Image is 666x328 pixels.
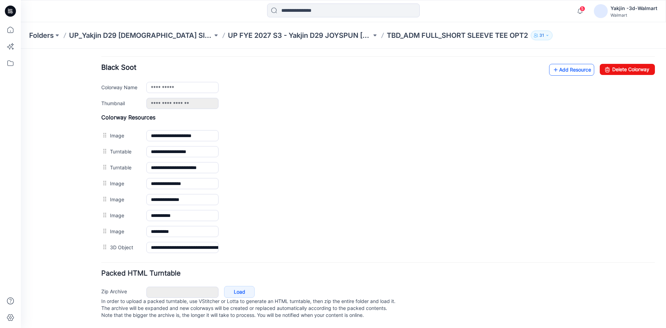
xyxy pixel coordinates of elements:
[80,51,119,58] label: Thumbnail
[89,195,119,202] label: 3D Object
[80,239,119,246] label: Zip Archive
[531,31,553,40] button: 31
[80,249,634,270] p: In order to upload a packed turntable, use VStitcher or Lotta to generate an HTML turntable, then...
[80,65,634,72] h4: Colorway Resources
[89,147,119,154] label: Image
[21,49,666,328] iframe: edit-style
[80,221,634,228] h4: Packed HTML Turntable
[580,6,585,11] span: 5
[89,163,119,170] label: Image
[89,131,119,138] label: Image
[228,31,372,40] a: UP FYE 2027 S3 - Yakjin D29 JOYSPUN [DEMOGRAPHIC_DATA] Sleepwear
[29,31,54,40] a: Folders
[610,4,657,12] div: Yakjin -3d-Walmart
[89,83,119,91] label: Image
[89,115,119,123] label: Turntable
[539,32,544,39] p: 31
[89,179,119,186] label: Image
[610,12,657,18] div: Walmart
[69,31,213,40] a: UP_Yakjin D29 [DEMOGRAPHIC_DATA] Sleep
[594,4,608,18] img: avatar
[89,99,119,107] label: Turntable
[203,237,234,249] a: Load
[387,31,528,40] p: TBD_ADM FULL_SHORT SLEEVE TEE OPT2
